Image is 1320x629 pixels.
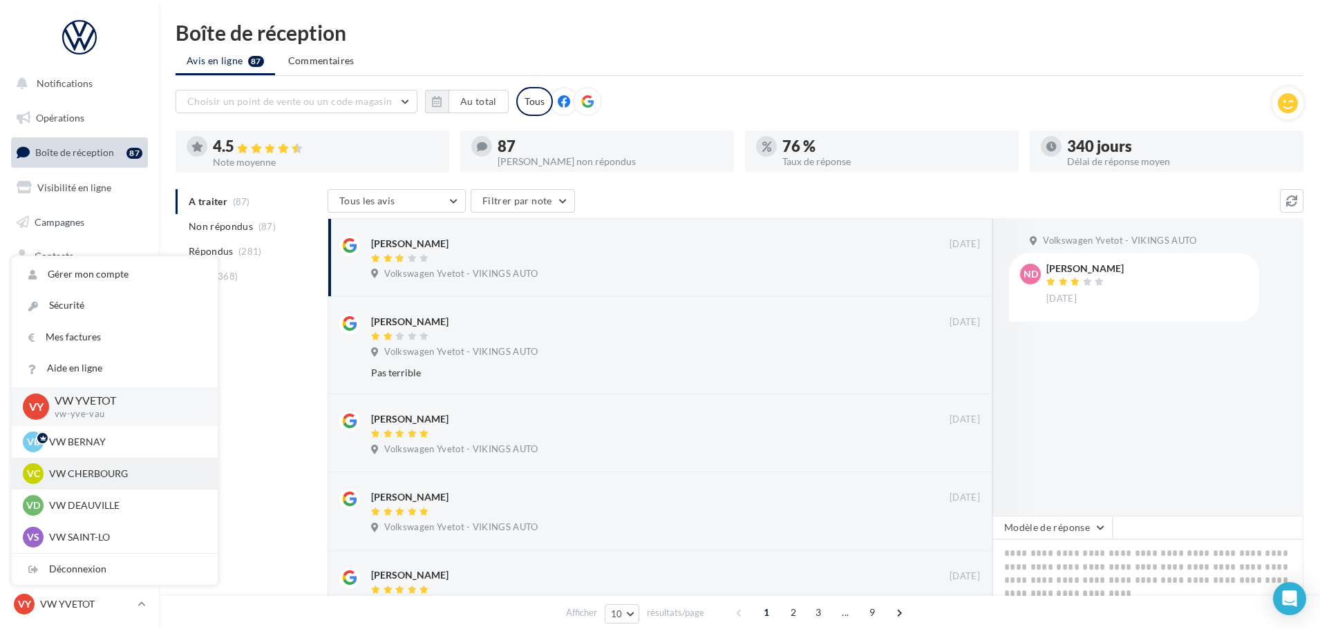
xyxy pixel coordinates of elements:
[49,530,201,544] p: VW SAINT-LO
[35,215,84,227] span: Campagnes
[27,467,40,481] span: VC
[1273,582,1306,615] div: Open Intercom Messenger
[807,601,829,623] span: 3
[449,90,509,113] button: Au total
[371,568,449,582] div: [PERSON_NAME]
[950,570,980,583] span: [DATE]
[8,276,151,305] a: Médiathèque
[950,316,980,329] span: [DATE]
[176,22,1303,43] div: Boîte de réception
[18,597,31,611] span: VY
[516,87,553,116] div: Tous
[647,606,704,619] span: résultats/page
[27,435,40,449] span: VB
[384,346,538,358] span: Volkswagen Yvetot - VIKINGS AUTO
[950,414,980,426] span: [DATE]
[189,220,253,233] span: Non répondus
[11,591,148,617] a: VY VW YVETOT
[8,173,151,202] a: Visibilité en ligne
[213,157,438,167] div: Note moyenne
[49,435,201,449] p: VW BERNAY
[328,189,466,213] button: Tous les avis
[425,90,509,113] button: Au total
[1067,157,1292,166] div: Délai de réponse moyen
[187,95,392,107] span: Choisir un point de vente ou un code magasin
[566,606,597,619] span: Afficher
[215,271,238,282] span: (368)
[371,412,449,426] div: [PERSON_NAME]
[1067,139,1292,154] div: 340 jours
[339,195,395,206] span: Tous les avis
[8,345,151,385] a: PLV et print personnalisable
[49,499,201,512] p: VW DEAUVILLE
[8,104,151,133] a: Opérations
[35,146,114,158] span: Boîte de réception
[55,393,196,409] p: VW YVETOT
[371,366,890,380] div: Pas terrible
[37,77,93,89] span: Notifications
[611,608,623,619] span: 10
[384,521,538,534] span: Volkswagen Yvetot - VIKINGS AUTO
[189,244,234,258] span: Répondus
[782,601,804,623] span: 2
[12,259,218,290] a: Gérer mon compte
[8,137,151,167] a: Boîte de réception87
[8,311,151,340] a: Calendrier
[288,54,355,68] span: Commentaires
[213,139,438,155] div: 4.5
[126,148,142,159] div: 87
[12,322,218,353] a: Mes factures
[1024,267,1038,281] span: ND
[834,601,856,623] span: ...
[12,554,218,585] div: Déconnexion
[950,492,980,504] span: [DATE]
[371,490,449,504] div: [PERSON_NAME]
[35,250,73,262] span: Contacts
[1046,264,1124,273] div: [PERSON_NAME]
[950,238,980,251] span: [DATE]
[55,408,196,420] p: vw-yve-vau
[782,139,1008,154] div: 76 %
[371,315,449,329] div: [PERSON_NAME]
[258,221,276,232] span: (87)
[605,604,640,623] button: 10
[26,499,40,512] span: VD
[8,391,151,432] a: Campagnes DataOnDemand
[12,290,218,321] a: Sécurité
[1046,293,1077,305] span: [DATE]
[8,208,151,237] a: Campagnes
[861,601,883,623] span: 9
[8,242,151,271] a: Contacts
[29,398,44,414] span: VY
[384,268,538,280] span: Volkswagen Yvetot - VIKINGS AUTO
[782,157,1008,166] div: Taux de réponse
[12,353,218,384] a: Aide en ligne
[8,69,145,98] button: Notifications
[238,246,262,257] span: (281)
[37,182,111,193] span: Visibilité en ligne
[384,443,538,456] span: Volkswagen Yvetot - VIKINGS AUTO
[371,237,449,251] div: [PERSON_NAME]
[755,601,777,623] span: 1
[1043,235,1196,247] span: Volkswagen Yvetot - VIKINGS AUTO
[49,467,201,481] p: VW CHERBOURG
[498,157,723,166] div: [PERSON_NAME] non répondus
[176,90,417,113] button: Choisir un point de vente ou un code magasin
[471,189,575,213] button: Filtrer par note
[40,597,132,611] p: VW YVETOT
[36,112,84,124] span: Opérations
[992,516,1113,539] button: Modèle de réponse
[27,530,39,544] span: VS
[498,139,723,154] div: 87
